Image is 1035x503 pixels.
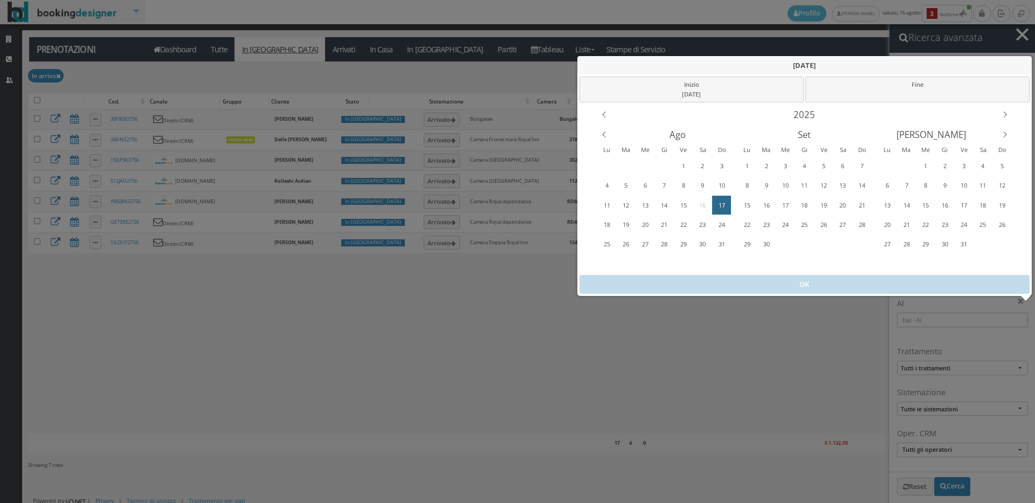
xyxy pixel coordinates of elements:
div: Lunedì, Ottobre 6 [878,176,896,195]
div: 1 [739,157,756,175]
div: 18 [599,216,616,233]
div: Venerdì, Settembre 5 [674,254,693,273]
div: Mercoledì, Ottobre 8 [916,176,935,195]
div: Previous Year [594,105,614,125]
div: 11 [599,197,616,214]
div: Mercoledì, Settembre 3 [776,156,795,175]
div: Sabato, Ottobre 25 [974,215,992,234]
div: 26 [618,236,634,253]
div: 19 [816,197,832,214]
div: Venerdì [674,144,693,156]
div: Martedì [757,144,776,156]
div: 23 [694,216,711,233]
div: 17 [713,197,730,214]
div: 17 [956,197,972,214]
div: 24 [713,216,730,233]
div: 9 [758,177,775,194]
div: Martedì, Ottobre 7 [757,254,775,273]
div: 12 [993,177,1010,194]
div: 31 [713,236,730,253]
div: Previous Month [594,125,614,144]
div: 22 [917,216,934,233]
div: Mercoledì [776,144,795,156]
div: Mercoledì, Ottobre 1 [776,235,795,253]
div: Giovedì, Ottobre 2 [795,235,813,253]
div: Martedì, Ottobre 14 [898,196,916,215]
div: Martedì, Agosto 26 [617,235,635,253]
div: Venerdì, Settembre 26 [815,215,833,234]
div: Sabato [974,144,993,156]
div: Mercoledì [636,144,655,156]
div: 30 [694,236,711,253]
div: Lunedì, Agosto 18 [598,215,616,234]
div: 21 [656,216,673,233]
div: 4 [599,177,616,194]
div: Sabato, Settembre 6 [693,254,712,273]
div: 29 [739,236,756,253]
div: Lunedì, Settembre 29 [738,235,756,253]
div: Giovedì, Ottobre 16 [935,196,954,215]
div: Venerdì, Settembre 12 [815,176,833,195]
div: 26 [816,216,832,233]
div: 24 [956,216,972,233]
div: 2025 [614,105,995,125]
div: 13 [879,197,896,214]
div: 31 [956,236,972,253]
div: Giovedì, Luglio 31 [655,156,673,175]
div: Sabato, Novembre 8 [974,254,992,273]
div: Giovedì, Settembre 25 [795,215,813,234]
div: 30 [936,236,953,253]
div: Venerdì [814,144,833,156]
div: Sabato, Settembre 20 [833,196,852,215]
div: Sabato [693,144,713,156]
div: Lunedì, Ottobre 13 [878,196,896,215]
div: Martedì, Ottobre 28 [898,235,916,253]
div: Sabato, Ottobre 18 [974,196,992,215]
div: Sabato, Settembre 27 [833,215,852,234]
div: Lunedì, Ottobre 6 [738,254,756,273]
div: 30 [758,236,775,253]
div: Venerdì, Settembre 19 [815,196,833,215]
div: 8 [739,177,756,194]
div: Sabato, Agosto 2 [693,156,712,175]
div: Martedì, Agosto 19 [617,215,635,234]
div: Mercoledì, Settembre 3 [636,254,654,273]
div: Mercoledì, Ottobre 15 [916,196,935,215]
div: Lunedì, Novembre 3 [878,254,896,273]
div: [DATE] [577,56,1032,74]
div: Martedì [897,144,916,156]
div: 20 [879,216,896,233]
div: Martedì, Settembre 2 [617,254,635,273]
div: 25 [796,216,813,233]
div: 11 [796,177,813,194]
div: Mercoledì, Settembre 24 [776,215,795,234]
div: Domenica, Ottobre 5 [853,235,871,253]
div: Venerdì, Agosto 1 [674,156,693,175]
div: 21 [853,197,870,214]
div: 4 [975,157,991,175]
div: Venerdì, Agosto 29 [674,235,693,253]
div: Giovedì, Agosto 28 [655,235,673,253]
div: Sabato, Ottobre 4 [974,156,992,175]
div: 18 [975,197,991,214]
div: 16 [936,197,953,214]
div: 27 [637,236,654,253]
div: 26 [993,216,1010,233]
div: 7 [898,177,915,194]
div: 13 [834,177,851,194]
div: 15 [917,197,934,214]
div: Lunedì, Settembre 1 [738,156,756,175]
div: Lunedì [597,144,617,156]
div: Domenica [852,144,872,156]
div: Domenica, Settembre 28 [853,215,871,234]
div: Venerdì, Novembre 7 [955,254,973,273]
div: Lunedì, Settembre 1 [598,254,616,273]
div: Sabato, Settembre 6 [833,156,852,175]
div: Settembre [741,125,868,144]
div: Lunedì, Agosto 4 [598,176,616,195]
div: Mercoledì, Ottobre 1 [916,156,935,175]
div: Lunedì, Agosto 11 [598,196,616,215]
div: Martedì, Novembre 4 [898,254,916,273]
div: Venerdì, Ottobre 17 [955,196,973,215]
div: Lunedì, Settembre 8 [738,176,756,195]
